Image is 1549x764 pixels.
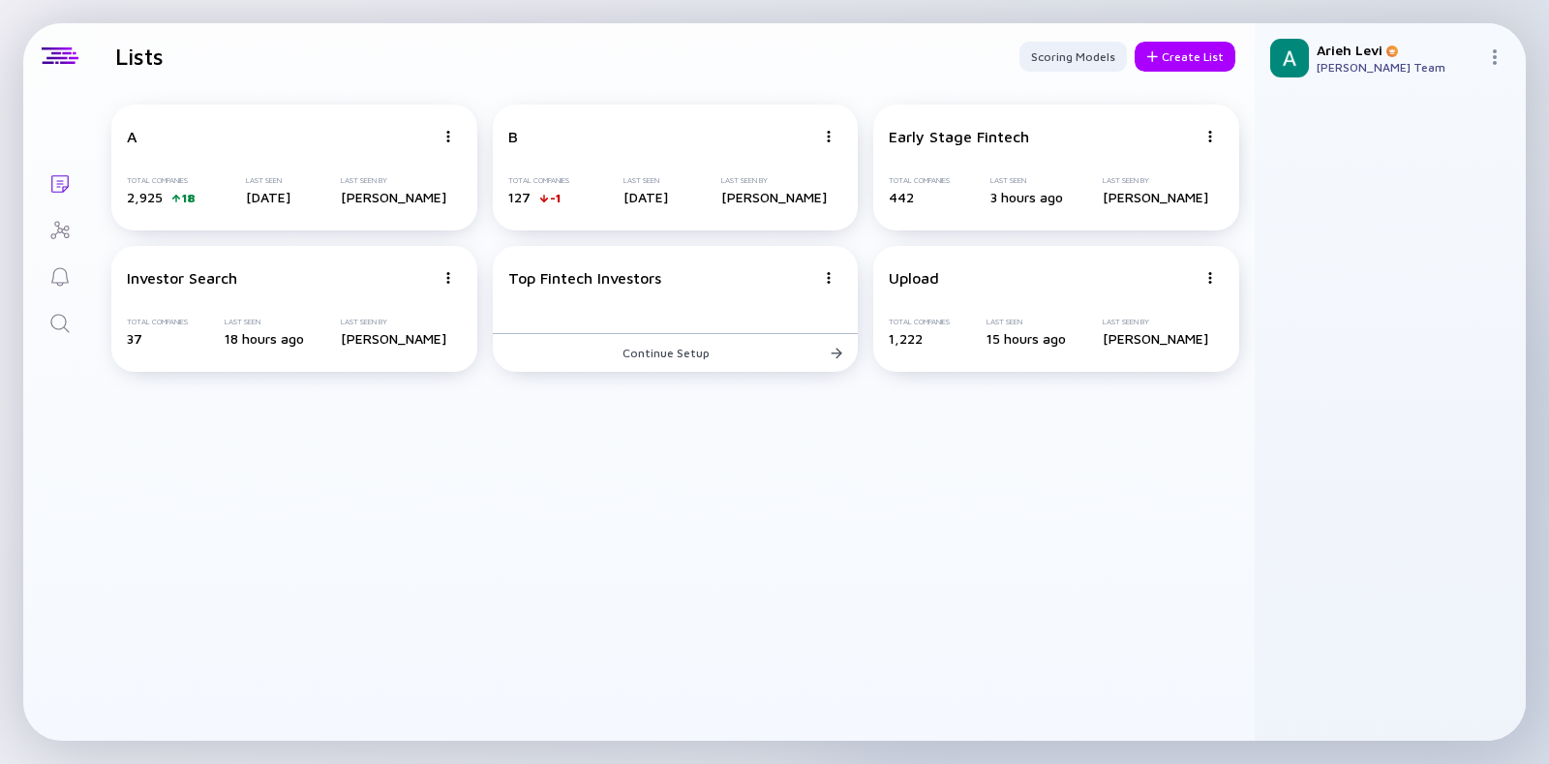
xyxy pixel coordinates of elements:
[225,330,304,347] div: 18 hours ago
[1103,330,1208,347] div: [PERSON_NAME]
[1103,318,1208,326] div: Last Seen By
[889,330,923,347] span: 1,222
[182,191,196,205] div: 18
[1317,42,1479,58] div: Arieh Levi
[508,189,531,205] span: 127
[341,189,446,205] div: [PERSON_NAME]
[1019,42,1127,72] button: Scoring Models
[823,272,835,284] img: Menu
[127,128,137,145] div: A
[246,176,290,185] div: Last Seen
[889,189,914,205] span: 442
[623,176,668,185] div: Last Seen
[889,128,1029,145] div: Early Stage Fintech
[23,252,96,298] a: Reminders
[889,318,950,326] div: Total Companies
[127,269,237,287] div: Investor Search
[1204,272,1216,284] img: Menu
[127,318,188,326] div: Total Companies
[341,318,446,326] div: Last Seen By
[442,272,454,284] img: Menu
[1103,189,1208,205] div: [PERSON_NAME]
[1270,39,1309,77] img: Arieh Profile Picture
[1317,60,1479,75] div: [PERSON_NAME] Team
[341,330,446,347] div: [PERSON_NAME]
[127,176,196,185] div: Total Companies
[823,131,835,142] img: Menu
[508,176,569,185] div: Total Companies
[990,176,1063,185] div: Last Seen
[1103,176,1208,185] div: Last Seen By
[442,131,454,142] img: Menu
[246,189,290,205] div: [DATE]
[508,269,661,287] div: Top Fintech Investors
[1487,49,1503,65] img: Menu
[127,189,163,205] span: 2,925
[225,318,304,326] div: Last Seen
[550,191,561,205] div: -1
[987,318,1066,326] div: Last Seen
[508,128,518,145] div: B
[1204,131,1216,142] img: Menu
[23,205,96,252] a: Investor Map
[721,189,827,205] div: [PERSON_NAME]
[990,189,1063,205] div: 3 hours ago
[115,43,164,70] h1: Lists
[721,176,827,185] div: Last Seen By
[889,269,939,287] div: Upload
[611,338,741,368] div: Continue Setup
[889,176,950,185] div: Total Companies
[127,330,142,347] span: 37
[23,159,96,205] a: Lists
[623,189,668,205] div: [DATE]
[23,298,96,345] a: Search
[493,333,859,372] button: Continue Setup
[1135,42,1235,72] button: Create List
[341,176,446,185] div: Last Seen By
[987,330,1066,347] div: 15 hours ago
